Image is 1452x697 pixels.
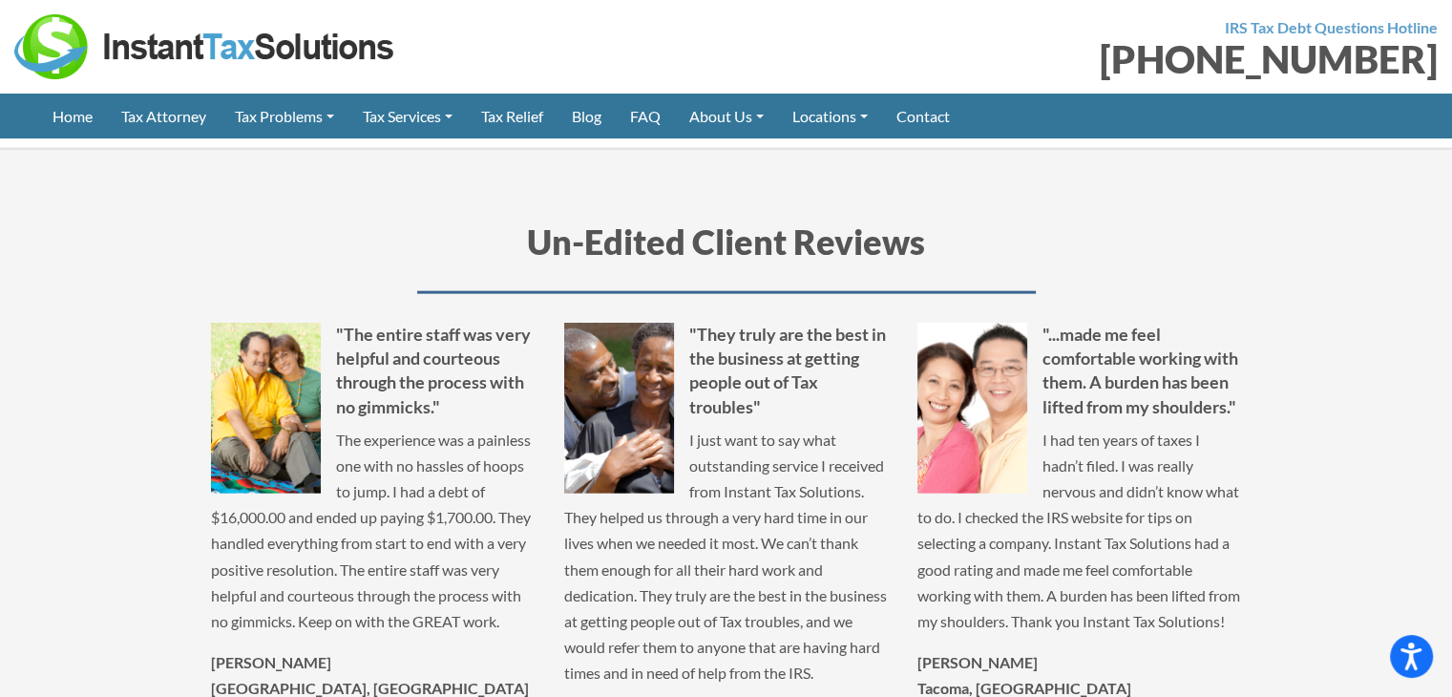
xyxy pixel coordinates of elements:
strong: IRS Tax Debt Questions Hotline [1225,18,1438,36]
a: FAQ [616,94,675,138]
strong: [PERSON_NAME] [917,653,1038,671]
a: Tax Services [348,94,467,138]
img: Aaron F. [917,323,1027,494]
a: About Us [675,94,778,138]
p: The experience was a painless one with no hassles of hoops to jump. I had a debt of $16,000.00 an... [211,427,536,635]
a: Tax Relief [467,94,558,138]
a: Tax Attorney [107,94,221,138]
div: [PHONE_NUMBER] [741,40,1439,78]
h5: "They truly are the best in the business at getting people out of Tax troubles" [564,323,889,419]
a: Contact [882,94,964,138]
a: Instant Tax Solutions Logo [14,35,396,53]
a: Locations [778,94,882,138]
a: Tax Problems [221,94,348,138]
strong: Tacoma, [GEOGRAPHIC_DATA] [917,679,1131,697]
strong: [PERSON_NAME] [211,653,331,671]
a: Home [38,94,107,138]
p: I just want to say what outstanding service I received from Instant Tax Solutions. They helped us... [564,427,889,686]
h2: Un-Edited Client Reviews [211,218,1242,294]
strong: [GEOGRAPHIC_DATA], [GEOGRAPHIC_DATA] [211,679,529,697]
h5: "The entire staff was very helpful and courteous through the process with no gimmicks." [211,323,536,419]
p: I had ten years of taxes I hadn’t filed. I was really nervous and didn’t know what to do. I check... [917,427,1242,635]
a: Blog [558,94,616,138]
img: Linda C. [211,323,321,494]
img: Instant Tax Solutions Logo [14,14,396,79]
h5: "...made me feel comfortable working with them. A burden has been lifted from my shoulders." [917,323,1242,419]
img: Kurtis and Jennifer S. [564,323,674,494]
